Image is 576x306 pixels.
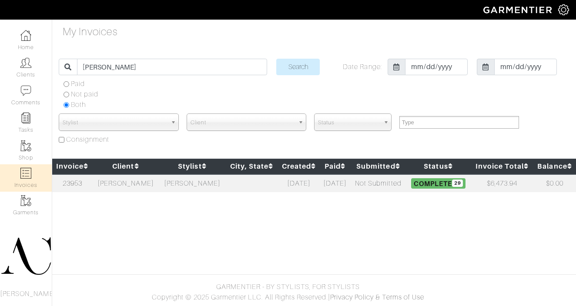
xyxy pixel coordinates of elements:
[424,162,452,170] a: Status
[20,57,31,68] img: clients-icon-6bae9207a08558b7cb47a8932f037763ab4055f8c8b6bfacd5dc20c3e0201464.png
[20,113,31,123] img: reminder-icon-8004d30b9f0a5d33ae49ab947aed9ed385cf756f9e5892f1edd6e32f2345188e.png
[152,293,328,301] span: Copyright © 2025 Garmentier LLC. All Rights Reserved.
[71,100,86,110] label: Both
[411,178,466,189] span: Complete
[533,174,576,192] td: $0.00
[112,162,139,170] a: Client
[56,162,88,170] a: Invoice
[350,174,406,192] td: Not Submitted
[191,114,295,131] span: Client
[452,180,463,187] span: 29
[63,26,118,38] h4: My Invoices
[178,162,206,170] a: Stylist
[20,168,31,179] img: orders-icon-0abe47150d42831381b5fb84f609e132dff9fe21cb692f30cb5eec754e2cba89.png
[63,180,82,187] a: 23953
[356,162,400,170] a: Submitted
[20,195,31,206] img: garments-icon-b7da505a4dc4fd61783c78ac3ca0ef83fa9d6f193b1c9dc38574b1d14d53ca28.png
[71,89,98,100] label: Not paid
[20,30,31,41] img: dashboard-icon-dbcd8f5a0b271acd01030246c82b418ddd0df26cd7fceb0bd07c9910d44c42f6.png
[20,85,31,96] img: comment-icon-a0a6a9ef722e966f86d9cbdc48e553b5cf19dbc54f86b18d962a5391bc8f6eb6.png
[159,174,225,192] td: [PERSON_NAME]
[92,174,159,192] td: [PERSON_NAME]
[325,162,345,170] a: Paid
[479,2,558,17] img: garmentier-logo-header-white-b43fb05a5012e4ada735d5af1a66efaba907eab6374d6393d1fbf88cb4ef424d.png
[63,114,167,131] span: Stylist
[537,162,572,170] a: Balance
[320,174,350,192] td: [DATE]
[71,79,85,89] label: Paid
[278,174,320,192] td: [DATE]
[77,59,267,75] input: Search for Invoice
[558,4,569,15] img: gear-icon-white-bd11855cb880d31180b6d7d6211b90ccbf57a29d726f0c71d8c61bd08dd39cc2.png
[476,162,529,170] a: Invoice Total
[230,162,274,170] a: City, State
[282,162,316,170] a: Created
[471,174,533,192] td: $6,473.94
[276,59,320,75] input: Search
[330,293,424,301] a: Privacy Policy & Terms of Use
[20,140,31,151] img: garments-icon-b7da505a4dc4fd61783c78ac3ca0ef83fa9d6f193b1c9dc38574b1d14d53ca28.png
[66,134,110,145] label: Consignment
[318,114,380,131] span: Status
[343,62,382,72] label: Date Range:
